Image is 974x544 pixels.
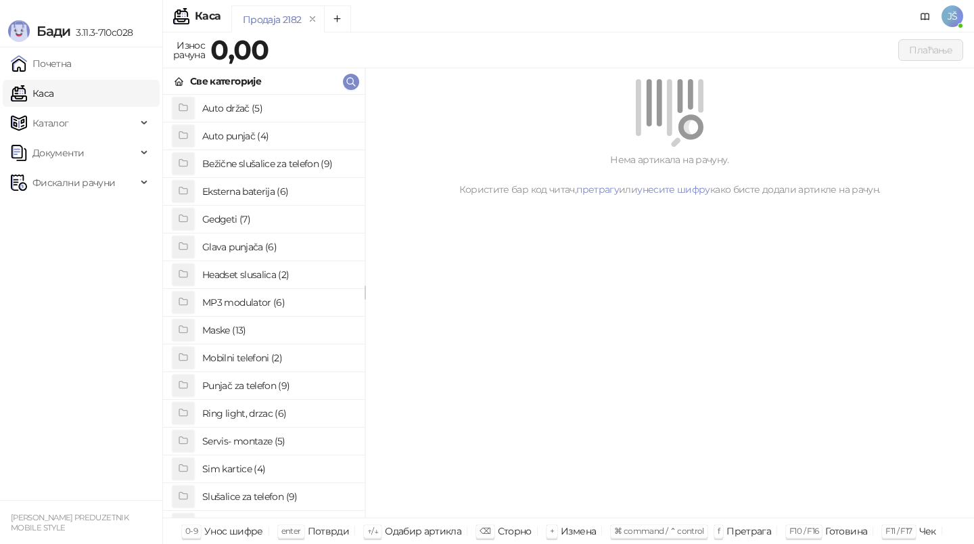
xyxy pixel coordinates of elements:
a: Почетна [11,50,72,77]
span: F11 / F17 [885,526,912,536]
h4: Servis- montaze (5) [202,430,354,452]
div: Сторно [498,522,532,540]
span: 0-9 [185,526,198,536]
span: JŠ [942,5,963,27]
span: Бади [37,23,70,39]
h4: Maske (13) [202,319,354,341]
span: Документи [32,139,84,166]
a: Документација [914,5,936,27]
h4: Bežične slušalice za telefon (9) [202,153,354,175]
span: Каталог [32,110,69,137]
button: Add tab [324,5,351,32]
span: F10 / F16 [789,526,818,536]
span: Фискални рачуни [32,169,115,196]
h4: Mobilni telefoni (2) [202,347,354,369]
div: Измена [561,522,596,540]
span: f [718,526,720,536]
div: grid [163,95,365,518]
span: 3.11.3-710c028 [70,26,133,39]
div: Готовина [825,522,867,540]
div: Све категорије [190,74,261,89]
h4: Sim kartice (4) [202,458,354,480]
div: Нема артикала на рачуну. Користите бар код читач, или како бисте додали артикле на рачун. [381,152,958,197]
h4: Punjač za telefon (9) [202,375,354,396]
button: Плаћање [898,39,963,61]
h4: Glava punjača (6) [202,236,354,258]
h4: Eksterna baterija (6) [202,181,354,202]
h4: MP3 modulator (6) [202,292,354,313]
a: претрагу [576,183,619,196]
h4: Slušalice za telefon (9) [202,486,354,507]
span: + [550,526,554,536]
div: Одабир артикла [385,522,461,540]
span: ⌫ [480,526,490,536]
div: Потврди [308,522,350,540]
div: Чек [919,522,936,540]
button: remove [304,14,321,25]
h4: Headset slusalica (2) [202,264,354,286]
h4: Gedgeti (7) [202,208,354,230]
h4: Ring light, drzac (6) [202,403,354,424]
span: ↑/↓ [367,526,378,536]
span: enter [281,526,301,536]
h4: Auto punjač (4) [202,125,354,147]
small: [PERSON_NAME] PREDUZETNIK MOBILE STYLE [11,513,129,532]
span: ⌘ command / ⌃ control [614,526,704,536]
a: унесите шифру [637,183,710,196]
div: Каса [195,11,221,22]
div: Износ рачуна [170,37,208,64]
h4: Staklo za telefon (7) [202,514,354,535]
div: Унос шифре [204,522,263,540]
div: Претрага [726,522,771,540]
a: Каса [11,80,53,107]
div: Продаја 2182 [243,12,301,27]
strong: 0,00 [210,33,269,66]
img: Logo [8,20,30,42]
h4: Auto držač (5) [202,97,354,119]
